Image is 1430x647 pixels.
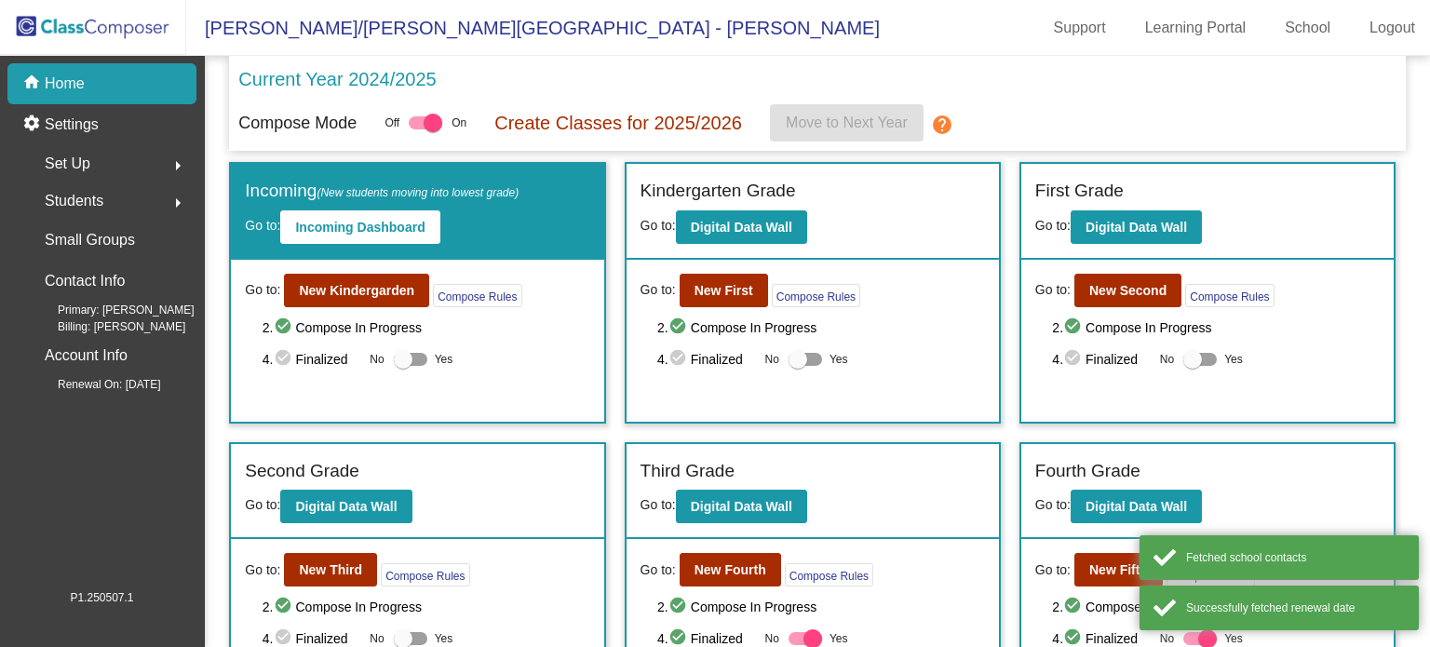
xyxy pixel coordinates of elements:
[1063,596,1086,618] mat-icon: check_circle
[641,218,676,233] span: Go to:
[295,499,397,514] b: Digital Data Wall
[668,596,691,618] mat-icon: check_circle
[657,348,756,371] span: 4. Finalized
[1035,218,1071,233] span: Go to:
[1039,13,1121,43] a: Support
[641,280,676,300] span: Go to:
[641,560,676,580] span: Go to:
[1035,497,1071,512] span: Go to:
[435,348,453,371] span: Yes
[1074,274,1181,307] button: New Second
[274,348,296,371] mat-icon: check_circle
[263,596,590,618] span: 2. Compose In Progress
[263,317,590,339] span: 2. Compose In Progress
[1130,13,1261,43] a: Learning Portal
[433,284,521,307] button: Compose Rules
[641,497,676,512] span: Go to:
[1086,499,1187,514] b: Digital Data Wall
[668,317,691,339] mat-icon: check_circle
[657,596,985,618] span: 2. Compose In Progress
[280,490,411,523] button: Digital Data Wall
[45,268,125,294] p: Contact Info
[765,630,779,647] span: No
[1185,284,1274,307] button: Compose Rules
[1035,458,1140,485] label: Fourth Grade
[45,151,90,177] span: Set Up
[1052,317,1380,339] span: 2. Compose In Progress
[1052,348,1151,371] span: 4. Finalized
[1186,549,1405,566] div: Fetched school contacts
[245,178,519,205] label: Incoming
[284,553,377,586] button: New Third
[381,563,469,586] button: Compose Rules
[680,274,768,307] button: New First
[1270,13,1345,43] a: School
[1074,553,1163,586] button: New Fifth
[676,490,807,523] button: Digital Data Wall
[280,210,439,244] button: Incoming Dashboard
[1052,596,1380,618] span: 2. Compose In Progress
[772,284,860,307] button: Compose Rules
[1035,280,1071,300] span: Go to:
[785,563,873,586] button: Compose Rules
[370,351,384,368] span: No
[1035,178,1124,205] label: First Grade
[274,596,296,618] mat-icon: check_circle
[1071,210,1202,244] button: Digital Data Wall
[1089,283,1167,298] b: New Second
[22,73,45,95] mat-icon: home
[494,109,742,137] p: Create Classes for 2025/2026
[668,348,691,371] mat-icon: check_circle
[676,210,807,244] button: Digital Data Wall
[1355,13,1430,43] a: Logout
[657,317,985,339] span: 2. Compose In Progress
[45,227,135,253] p: Small Groups
[1224,348,1243,371] span: Yes
[1160,351,1174,368] span: No
[295,220,425,235] b: Incoming Dashboard
[786,115,908,130] span: Move to Next Year
[695,562,766,577] b: New Fourth
[691,220,792,235] b: Digital Data Wall
[452,115,466,131] span: On
[299,562,362,577] b: New Third
[245,560,280,580] span: Go to:
[45,343,128,369] p: Account Info
[1035,560,1071,580] span: Go to:
[695,283,753,298] b: New First
[641,178,796,205] label: Kindergarten Grade
[641,458,735,485] label: Third Grade
[22,114,45,136] mat-icon: settings
[299,283,414,298] b: New Kindergarden
[245,497,280,512] span: Go to:
[1063,348,1086,371] mat-icon: check_circle
[1086,220,1187,235] b: Digital Data Wall
[370,630,384,647] span: No
[384,115,399,131] span: Off
[830,348,848,371] span: Yes
[770,104,924,142] button: Move to Next Year
[167,192,189,214] mat-icon: arrow_right
[284,274,429,307] button: New Kindergarden
[238,111,357,136] p: Compose Mode
[28,376,160,393] span: Renewal On: [DATE]
[765,351,779,368] span: No
[1160,630,1174,647] span: No
[28,302,195,318] span: Primary: [PERSON_NAME]
[1186,600,1405,616] div: Successfully fetched renewal date
[691,499,792,514] b: Digital Data Wall
[1089,562,1148,577] b: New Fifth
[245,458,359,485] label: Second Grade
[245,280,280,300] span: Go to:
[931,114,953,136] mat-icon: help
[263,348,361,371] span: 4. Finalized
[1063,317,1086,339] mat-icon: check_circle
[1071,490,1202,523] button: Digital Data Wall
[238,65,436,93] p: Current Year 2024/2025
[45,188,103,214] span: Students
[317,186,519,199] span: (New students moving into lowest grade)
[245,218,280,233] span: Go to:
[274,317,296,339] mat-icon: check_circle
[186,13,880,43] span: [PERSON_NAME]/[PERSON_NAME][GEOGRAPHIC_DATA] - [PERSON_NAME]
[45,73,85,95] p: Home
